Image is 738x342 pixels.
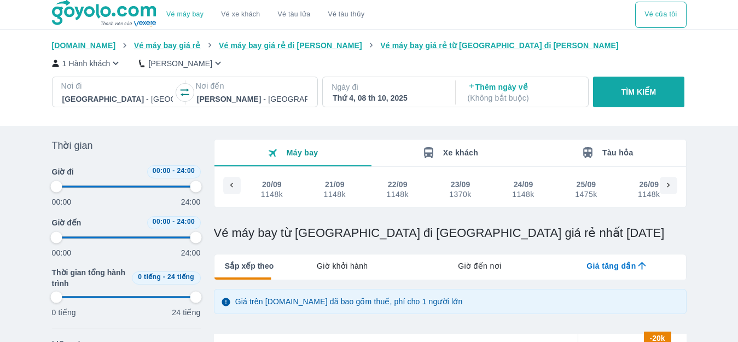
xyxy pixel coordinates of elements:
div: 1370k [449,190,471,199]
p: 1 Hành khách [62,58,111,69]
p: 0 tiếng [52,307,76,318]
span: 0 tiếng [138,273,161,281]
p: 24:00 [181,196,201,207]
a: Vé máy bay [166,10,204,19]
div: 1148k [512,190,534,199]
p: Nơi đi [61,80,174,91]
span: 24:00 [177,218,195,225]
span: 24 tiếng [167,273,194,281]
button: Vé tàu thủy [319,2,373,28]
p: Thêm ngày về [468,82,578,103]
span: Thời gian [52,139,93,152]
span: Máy bay [287,148,318,157]
div: 1475k [575,190,597,199]
nav: breadcrumb [52,40,687,51]
span: Vé máy bay giá rẻ [134,41,201,50]
div: 24/09 [514,179,533,190]
span: 00:00 [153,167,171,175]
span: - [163,273,165,281]
span: Giá tăng dần [586,260,636,271]
button: 1 Hành khách [52,57,122,69]
span: Vé máy bay giá rẻ đi [PERSON_NAME] [219,41,362,50]
p: Ngày đi [332,82,444,92]
h1: Vé máy bay từ [GEOGRAPHIC_DATA] đi [GEOGRAPHIC_DATA] giá rẻ nhất [DATE] [214,225,687,241]
span: Giờ khởi hành [317,260,368,271]
p: Nơi đến [196,80,309,91]
div: 23/09 [451,179,470,190]
a: Vé xe khách [221,10,260,19]
p: 24 tiếng [172,307,200,318]
span: Giờ đến nơi [458,260,501,271]
div: 1148k [386,190,408,199]
span: Tàu hỏa [602,148,634,157]
div: 25/09 [577,179,596,190]
span: Giờ đến [52,217,82,228]
span: Vé máy bay giá rẻ từ [GEOGRAPHIC_DATA] đi [PERSON_NAME] [380,41,619,50]
span: Giờ đi [52,166,74,177]
p: 24:00 [181,247,201,258]
span: - [172,218,175,225]
div: 1148k [324,190,346,199]
div: 22/09 [388,179,408,190]
div: 20/09 [262,179,282,190]
div: choose transportation mode [158,2,373,28]
div: choose transportation mode [635,2,686,28]
span: Sắp xếp theo [225,260,274,271]
span: Xe khách [443,148,478,157]
button: Vé của tôi [635,2,686,28]
div: 1148k [638,190,660,199]
span: 00:00 [153,218,171,225]
p: [PERSON_NAME] [148,58,212,69]
div: 26/09 [639,179,659,190]
div: 21/09 [325,179,345,190]
p: 00:00 [52,247,72,258]
a: Vé tàu lửa [269,2,319,28]
p: TÌM KIẾM [621,86,656,97]
div: scrollable day and price [241,177,660,201]
span: 24:00 [177,167,195,175]
div: Thứ 4, 08 th 10, 2025 [333,92,443,103]
button: TÌM KIẾM [593,77,684,107]
p: ( Không bắt buộc ) [468,92,578,103]
span: - [172,167,175,175]
div: 1148k [261,190,283,199]
span: [DOMAIN_NAME] [52,41,116,50]
p: Giá trên [DOMAIN_NAME] đã bao gồm thuế, phí cho 1 người lớn [235,296,463,307]
div: lab API tabs example [274,254,685,277]
p: 00:00 [52,196,72,207]
span: Thời gian tổng hành trình [52,267,127,289]
button: [PERSON_NAME] [139,57,224,69]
